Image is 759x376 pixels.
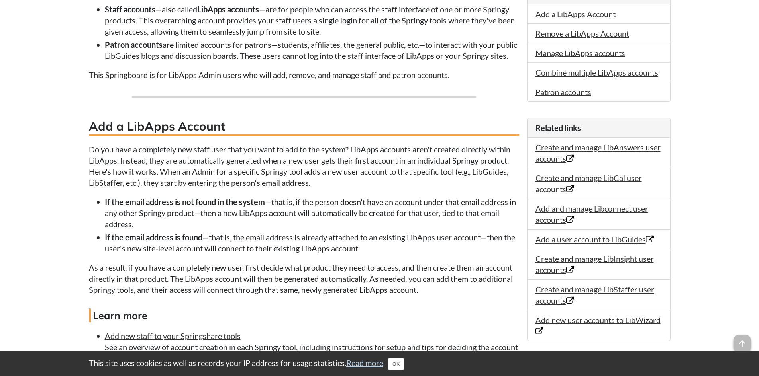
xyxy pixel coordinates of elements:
button: Close [388,358,404,370]
strong: Staff accounts [105,4,155,14]
a: Add a LibApps Account [535,9,616,19]
a: Add new user accounts to LibWizard [535,315,661,336]
strong: Patron accounts [105,40,163,49]
li: —also called —are for people who can access the staff interface of one or more Springy products. ... [105,4,519,37]
li: See an overview of account creation in each Springy tool, including instructions for setup and ti... [105,330,519,364]
p: This Springboard is for LibApps Admin users who will add, remove, and manage staff and patron acc... [89,69,519,80]
strong: If the email address is not found in the system [105,197,265,207]
a: Add a user account to LibGuides [535,234,654,244]
a: Combine multiple LibApps accounts [535,68,658,77]
span: Related links [535,123,581,132]
p: As a result, if you have a completely new user, first decide what product they need to access, an... [89,262,519,295]
p: Do you have a completely new staff user that you want to add to the system? LibApps accounts aren... [89,144,519,188]
li: are limited accounts for patrons—students, affiliates, the general public, etc.—to interact with ... [105,39,519,61]
div: This site uses cookies as well as records your IP address for usage statistics. [81,357,679,370]
span: arrow_upward [734,335,751,352]
a: arrow_upward [734,335,751,345]
a: Create and manage LibInsight user accounts [535,254,654,275]
a: Create and manage LibCal user accounts [535,173,642,194]
li: —that is, the email address is already attached to an existing LibApps user account—then the user... [105,232,519,254]
li: —that is, if the person doesn't have an account under that email address in any other Springy pro... [105,196,519,230]
a: Add new staff to your Springshare tools [105,331,241,341]
a: Remove a LibApps Account [535,29,629,38]
strong: LibApps accounts [197,4,259,14]
a: Manage LibApps accounts [535,48,625,58]
a: Create and manage LibAnswers user accounts [535,142,661,163]
a: Create and manage LibStaffer user accounts [535,284,654,305]
strong: If the email address is found [105,232,202,242]
h4: Learn more [89,308,519,322]
a: Add and manage Libconnect user accounts [535,204,648,224]
a: Patron accounts [535,87,591,97]
a: Read more [346,358,383,368]
h3: Add a LibApps Account [89,118,519,136]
